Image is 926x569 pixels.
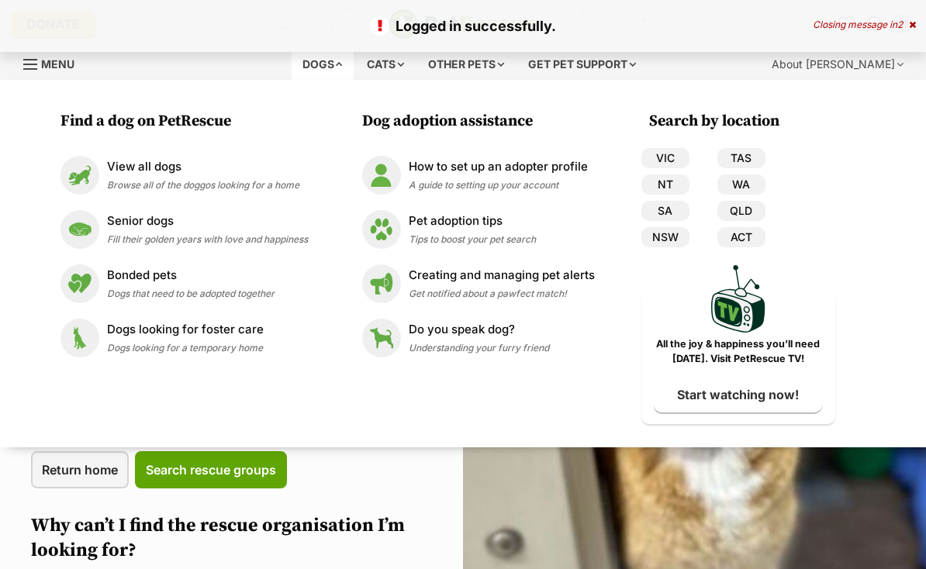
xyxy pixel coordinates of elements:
[654,377,822,412] a: Start watching now!
[362,264,401,303] img: Creating and managing pet alerts
[41,57,74,71] span: Menu
[42,460,118,479] span: Return home
[31,451,129,488] a: Return home
[641,148,689,168] a: VIC
[641,201,689,221] a: SA
[362,264,595,303] a: Creating and managing pet alerts Creating and managing pet alerts Get notified about a pawfect ma...
[60,156,308,195] a: View all dogs View all dogs Browse all of the doggos looking for a home
[60,264,308,303] a: Bonded pets Bonded pets Dogs that need to be adopted together
[362,319,595,357] a: Do you speak dog? Do you speak dog? Understanding your furry friend
[653,337,824,367] p: All the joy & happiness you’ll need [DATE]. Visit PetRescue TV!
[60,210,99,249] img: Senior dogs
[31,513,432,563] h2: Why can’t I find the rescue organisation I’m looking for?
[897,19,903,30] span: 2
[717,227,765,247] a: ACT
[717,201,765,221] a: QLD
[362,156,595,195] a: How to set up an adopter profile How to set up an adopter profile A guide to setting up your account
[107,267,275,284] p: Bonded pets
[409,267,595,284] p: Creating and managing pet alerts
[761,49,914,80] div: About [PERSON_NAME]
[292,49,354,80] div: Dogs
[356,49,415,80] div: Cats
[107,288,275,299] span: Dogs that need to be adopted together
[107,158,299,176] p: View all dogs
[60,264,99,303] img: Bonded pets
[717,148,765,168] a: TAS
[409,288,567,299] span: Get notified about a pawfect match!
[60,156,99,195] img: View all dogs
[717,174,765,195] a: WA
[409,158,588,176] p: How to set up an adopter profile
[23,49,85,77] a: Menu
[362,111,603,133] h3: Dog adoption assistance
[60,319,99,357] img: Dogs looking for foster care
[362,210,595,249] a: Pet adoption tips Pet adoption tips Tips to boost your pet search
[362,319,401,357] img: Do you speak dog?
[362,210,401,249] img: Pet adoption tips
[409,179,558,191] span: A guide to setting up your account
[60,319,308,357] a: Dogs looking for foster care Dogs looking for foster care Dogs looking for a temporary home
[641,174,689,195] a: NT
[409,342,549,353] span: Understanding your furry friend
[135,451,287,488] a: Search rescue groups
[107,179,299,191] span: Browse all of the doggos looking for a home
[517,49,647,80] div: Get pet support
[107,212,308,230] p: Senior dogs
[60,210,308,249] a: Senior dogs Senior dogs Fill their golden years with love and happiness
[16,16,910,36] p: Logged in successfully.
[813,19,916,30] div: Closing message in
[107,321,264,339] p: Dogs looking for foster care
[409,321,549,339] p: Do you speak dog?
[107,342,263,353] span: Dogs looking for a temporary home
[362,156,401,195] img: How to set up an adopter profile
[641,227,689,247] a: NSW
[409,212,536,230] p: Pet adoption tips
[711,265,765,333] img: PetRescue TV logo
[60,111,316,133] h3: Find a dog on PetRescue
[409,233,536,245] span: Tips to boost your pet search
[417,49,515,80] div: Other pets
[649,111,835,133] h3: Search by location
[107,233,308,245] span: Fill their golden years with love and happiness
[146,460,276,479] span: Search rescue groups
